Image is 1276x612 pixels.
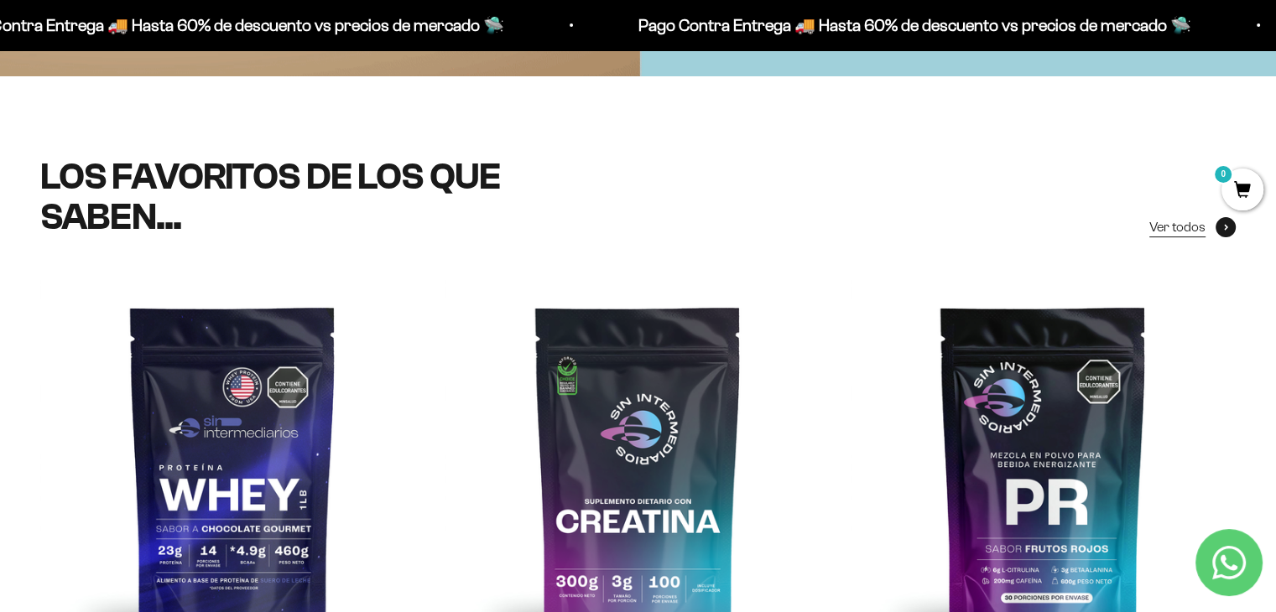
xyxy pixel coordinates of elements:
mark: 0 [1213,164,1233,184]
span: Ver todos [1149,216,1206,238]
split-lines: LOS FAVORITOS DE LOS QUE SABEN... [40,156,500,237]
a: Ver todos [1149,216,1236,238]
p: Pago Contra Entrega 🚚 Hasta 60% de descuento vs precios de mercado 🛸 [638,12,1191,39]
a: 0 [1221,182,1263,200]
